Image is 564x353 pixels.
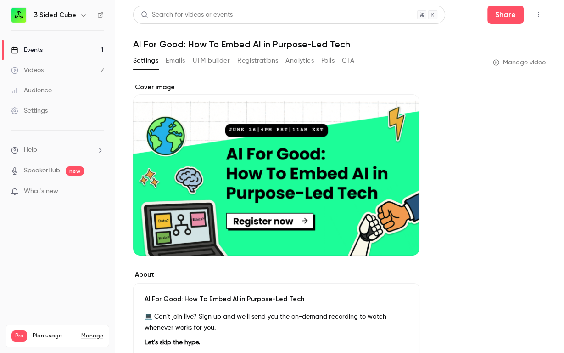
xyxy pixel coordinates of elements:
p: 💻 Can’t join live? Sign up and we’ll send you the on-demand recording to watch whenever works for... [145,311,408,333]
h1: AI For Good: How To Embed AI in Purpose-Led Tech [133,39,546,50]
h6: 3 Sided Cube [34,11,76,20]
span: Pro [11,330,27,342]
button: UTM builder [193,53,230,68]
strong: Let’s skip the hype. [145,339,200,346]
a: Manage video [493,58,546,67]
span: Plan usage [33,332,76,340]
li: help-dropdown-opener [11,145,104,155]
button: Emails [166,53,185,68]
div: Audience [11,86,52,95]
div: Search for videos or events [141,10,233,20]
div: Videos [11,66,44,75]
p: AI For Good: How To Embed AI in Purpose-Led Tech [145,295,408,304]
button: Share [487,6,524,24]
img: 3 Sided Cube [11,8,26,23]
span: What's new [24,187,58,196]
div: Events [11,46,43,55]
section: Cover image [133,83,419,256]
label: Cover image [133,83,419,92]
a: SpeakerHub [24,166,60,176]
button: Registrations [237,53,278,68]
span: Help [24,145,37,155]
button: CTA [342,53,354,68]
button: Polls [321,53,335,68]
a: Manage [81,332,103,340]
div: Settings [11,106,48,115]
button: Settings [133,53,158,68]
label: About [133,270,419,279]
span: new [66,166,84,176]
iframe: Noticeable Trigger [93,188,104,196]
button: Analytics [285,53,314,68]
